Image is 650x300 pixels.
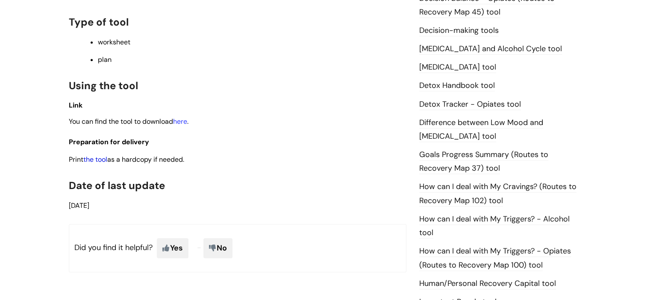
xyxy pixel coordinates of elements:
span: Preparation for delivery [69,137,149,146]
span: No [203,238,232,258]
span: Type of tool [69,15,129,29]
a: Decision-making tools [419,25,499,36]
a: How can I deal with My Triggers? - Opiates (Routes to Recovery Map 100) tool [419,246,571,271]
span: worksheet [98,38,130,47]
span: You can find the tool to download . [69,117,188,126]
span: plan [98,55,112,64]
span: Link [69,101,82,110]
a: Goals Progress Summary (Routes to Recovery Map 37) tool [419,149,548,174]
span: Print as a hardcopy if needed. [69,155,184,164]
a: the tool [83,155,107,164]
a: Detox Tracker - Opiates tool [419,99,521,110]
a: here [173,117,187,126]
a: How can I deal with My Cravings? (Routes to Recovery Map 102) tool [419,181,576,206]
span: Yes [157,238,188,258]
a: Difference between Low Mood and [MEDICAL_DATA] tool [419,117,543,142]
span: [DATE] [69,201,89,210]
a: How can I deal with My Triggers? - Alcohol tool [419,214,570,239]
a: Human/Personal Recovery Capital tool [419,278,556,289]
a: Detox Handbook tool [419,80,495,91]
p: Did you find it helpful? [69,224,406,272]
span: Using the tool [69,79,138,92]
a: [MEDICAL_DATA] tool [419,62,496,73]
a: [MEDICAL_DATA] and Alcohol Cycle tool [419,44,562,55]
span: Date of last update [69,179,165,192]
